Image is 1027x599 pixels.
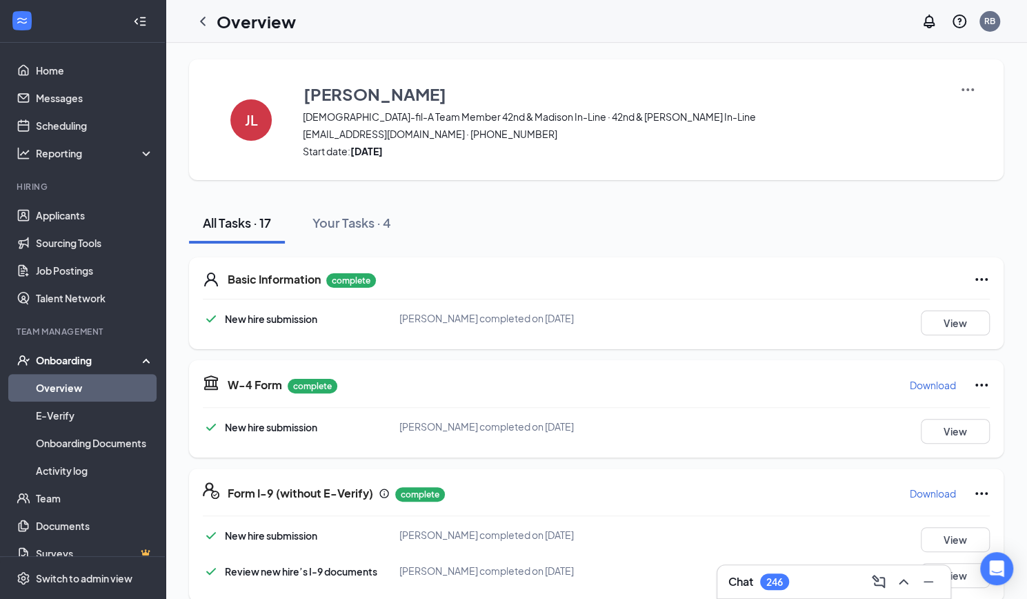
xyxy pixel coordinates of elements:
svg: Analysis [17,146,30,160]
p: complete [395,487,445,502]
svg: Checkmark [203,311,219,327]
button: View [921,419,990,444]
span: New hire submission [225,529,317,542]
svg: User [203,271,219,288]
button: Minimize [917,571,939,593]
p: Download [910,487,956,500]
svg: Ellipses [973,271,990,288]
span: [DEMOGRAPHIC_DATA]-fil-A Team Member 42nd & Madison In-Line · 42nd & [PERSON_NAME] In-Line [303,110,942,124]
span: [PERSON_NAME] completed on [DATE] [399,529,574,541]
a: Applicants [36,202,154,229]
strong: [DATE] [350,145,383,157]
svg: Collapse [133,14,147,28]
svg: UserCheck [17,353,30,367]
a: SurveysCrown [36,540,154,567]
svg: ComposeMessage [870,573,887,590]
div: Hiring [17,181,151,193]
svg: ChevronUp [895,573,912,590]
svg: Checkmark [203,527,219,544]
svg: TaxGovernmentIcon [203,374,219,391]
button: [PERSON_NAME] [303,81,942,106]
p: Download [910,378,956,392]
a: Overview [36,374,154,402]
div: Reporting [36,146,154,160]
a: Home [36,57,154,84]
h4: JL [245,115,258,125]
img: More Actions [959,81,976,98]
svg: ChevronLeft [195,13,211,30]
div: Team Management [17,326,151,337]
button: ChevronUp [893,571,915,593]
div: Open Intercom Messenger [980,552,1013,585]
p: complete [326,273,376,288]
svg: Ellipses [973,485,990,502]
button: View [921,563,990,588]
p: complete [288,379,337,393]
h3: Chat [728,574,753,589]
span: [PERSON_NAME] completed on [DATE] [399,420,574,433]
div: Onboarding [36,353,142,367]
button: Download [909,374,957,396]
span: Start date: [303,144,942,158]
h3: [PERSON_NAME] [303,82,446,106]
svg: Settings [17,571,30,585]
a: Sourcing Tools [36,229,154,257]
svg: Info [379,488,390,499]
div: All Tasks · 17 [203,214,271,231]
div: Switch to admin view [36,571,132,585]
span: [PERSON_NAME] completed on [DATE] [399,564,574,577]
svg: Checkmark [203,563,219,580]
svg: QuestionInfo [951,13,968,30]
a: E-Verify [36,402,154,429]
a: Job Postings [36,257,154,284]
span: Review new hire’s I-9 documents [225,565,377,578]
a: Activity log [36,457,154,484]
h1: Overview [217,10,296,33]
span: [PERSON_NAME] completed on [DATE] [399,312,574,324]
svg: Checkmark [203,419,219,435]
svg: Notifications [921,13,937,30]
svg: Ellipses [973,377,990,393]
button: Download [909,482,957,504]
a: Messages [36,84,154,112]
h5: Basic Information [228,272,321,287]
div: Your Tasks · 4 [312,214,391,231]
button: JL [217,81,286,158]
button: View [921,527,990,552]
button: ComposeMessage [868,571,890,593]
svg: FormI9EVerifyIcon [203,482,219,499]
svg: WorkstreamLogo [15,14,29,28]
span: [EMAIL_ADDRESS][DOMAIN_NAME] · [PHONE_NUMBER] [303,127,942,141]
a: Scheduling [36,112,154,139]
a: Team [36,484,154,512]
h5: W-4 Form [228,377,282,393]
h5: Form I-9 (without E-Verify) [228,486,373,501]
div: 246 [766,576,783,588]
a: Talent Network [36,284,154,312]
a: Onboarding Documents [36,429,154,457]
button: View [921,311,990,335]
span: New hire submission [225,313,317,325]
svg: Minimize [920,573,937,590]
div: RB [984,15,995,27]
span: New hire submission [225,421,317,433]
a: Documents [36,512,154,540]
